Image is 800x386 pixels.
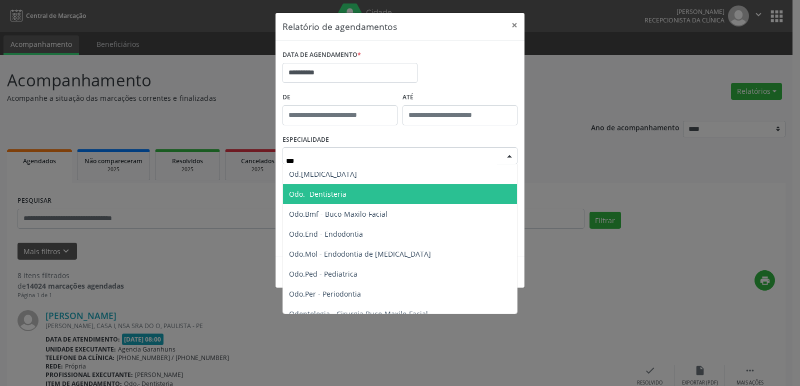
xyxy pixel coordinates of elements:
[289,309,428,319] span: Odontologia - Cirurgia Buco-Maxilo-Facial
[282,20,397,33] h5: Relatório de agendamentos
[289,289,361,299] span: Odo.Per - Periodontia
[282,132,329,148] label: ESPECIALIDADE
[289,189,346,199] span: Odo.- Dentisteria
[289,209,387,219] span: Odo.Bmf - Buco-Maxilo-Facial
[289,169,357,179] span: Od.[MEDICAL_DATA]
[289,269,357,279] span: Odo.Ped - Pediatrica
[289,249,431,259] span: Odo.Mol - Endodontia de [MEDICAL_DATA]
[282,90,397,105] label: De
[289,229,363,239] span: Odo.End - Endodontia
[402,90,517,105] label: ATÉ
[282,47,361,63] label: DATA DE AGENDAMENTO
[504,13,524,37] button: Close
